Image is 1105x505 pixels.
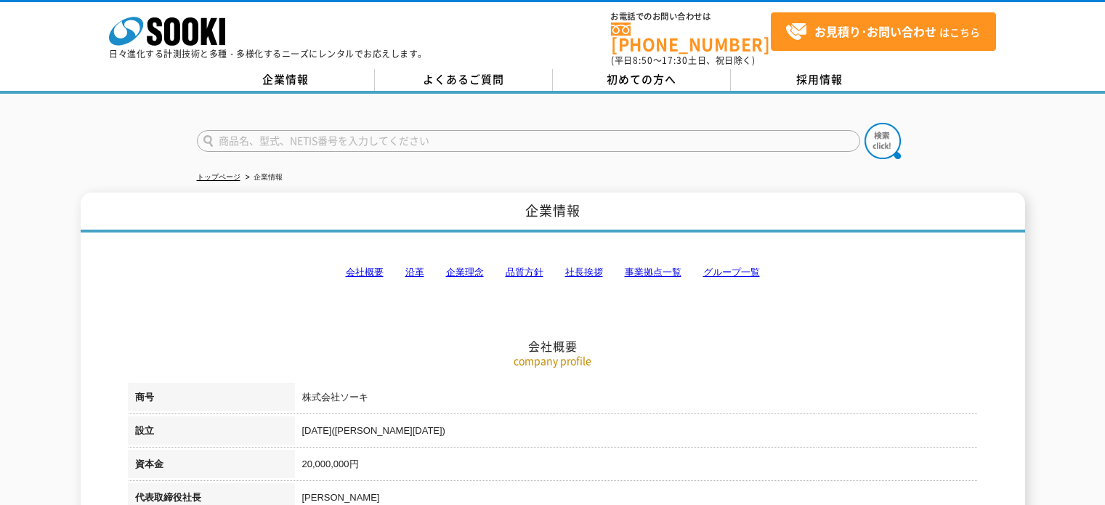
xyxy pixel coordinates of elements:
[611,23,771,52] a: [PHONE_NUMBER]
[346,267,384,278] a: 会社概要
[625,267,681,278] a: 事業拠点一覧
[662,54,688,67] span: 17:30
[128,193,978,354] h2: 会社概要
[633,54,653,67] span: 8:50
[553,69,731,91] a: 初めての方へ
[128,383,295,416] th: 商号
[814,23,936,40] strong: お見積り･お問い合わせ
[197,173,240,181] a: トップページ
[197,130,860,152] input: 商品名、型式、NETIS番号を入力してください
[109,49,427,58] p: 日々進化する計測技術と多種・多様化するニーズにレンタルでお応えします。
[295,450,978,483] td: 20,000,000円
[785,21,980,43] span: はこちら
[865,123,901,159] img: btn_search.png
[243,170,283,185] li: 企業情報
[81,193,1025,233] h1: 企業情報
[565,267,603,278] a: 社長挨拶
[446,267,484,278] a: 企業理念
[197,69,375,91] a: 企業情報
[771,12,996,51] a: お見積り･お問い合わせはこちら
[405,267,424,278] a: 沿革
[128,353,978,368] p: company profile
[506,267,543,278] a: 品質方針
[375,69,553,91] a: よくあるご質問
[295,416,978,450] td: [DATE]([PERSON_NAME][DATE])
[128,450,295,483] th: 資本金
[128,416,295,450] th: 設立
[611,12,771,21] span: お電話でのお問い合わせは
[607,71,676,87] span: 初めての方へ
[731,69,909,91] a: 採用情報
[611,54,755,67] span: (平日 ～ 土日、祝日除く)
[295,383,978,416] td: 株式会社ソーキ
[703,267,760,278] a: グループ一覧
